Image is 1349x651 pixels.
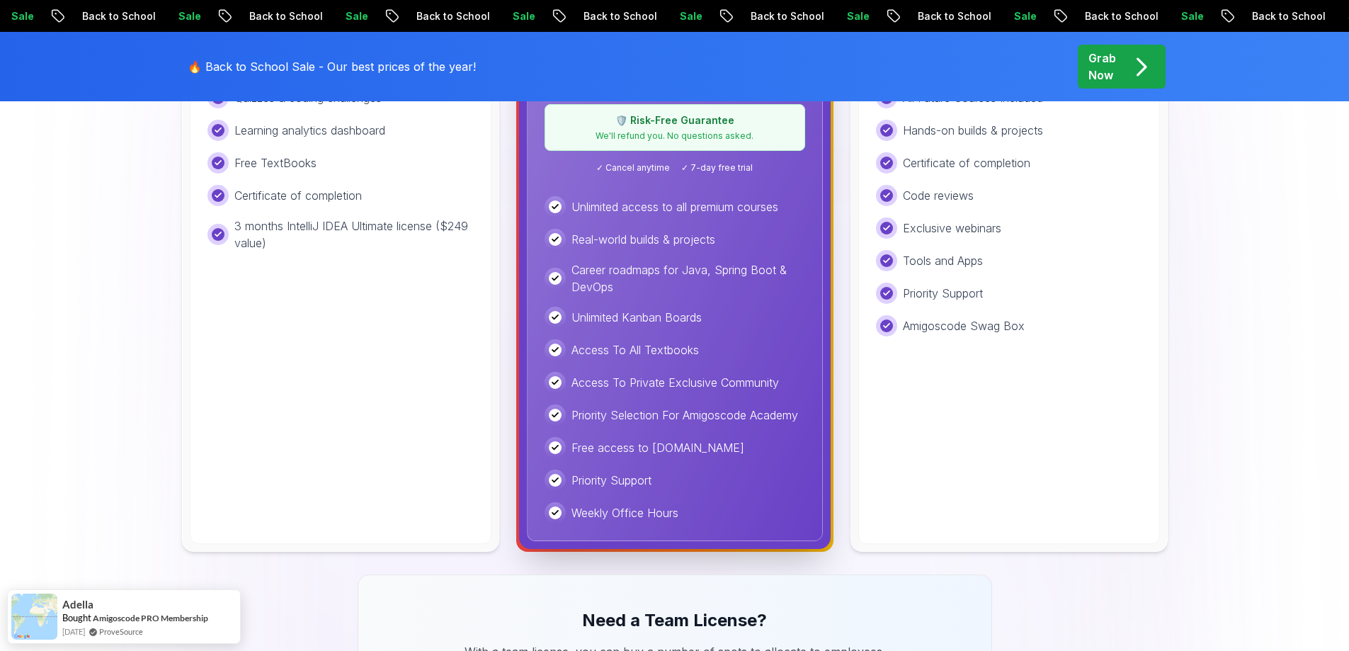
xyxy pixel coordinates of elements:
p: Back to School [357,9,453,23]
a: Amigoscode PRO Membership [93,612,208,624]
p: Priority Support [571,472,651,489]
p: Career roadmaps for Java, Spring Boot & DevOps [571,261,805,295]
p: Tools and Apps [903,252,983,269]
h3: Need a Team License? [392,609,957,632]
p: Back to School [1025,9,1122,23]
span: ✓ Cancel anytime [596,162,670,174]
p: Access To All Textbooks [571,341,699,358]
p: Free TextBooks [234,154,317,171]
p: 3 months IntelliJ IDEA Ultimate license ($249 value) [234,217,474,251]
p: Sale [787,9,833,23]
p: Free access to [DOMAIN_NAME] [571,439,744,456]
p: Hands-on builds & projects [903,122,1043,139]
span: [DATE] [62,625,85,638]
p: Sale [955,9,1000,23]
p: Back to School [524,9,620,23]
p: Back to School [190,9,286,23]
p: 🔥 Back to School Sale - Our best prices of the year! [188,58,476,75]
p: Certificate of completion [234,187,362,204]
p: Amigoscode Swag Box [903,317,1025,334]
p: Learning analytics dashboard [234,122,385,139]
p: Weekly Office Hours [571,504,678,521]
p: Access To Private Exclusive Community [571,374,779,391]
p: Priority Selection For Amigoscode Academy [571,407,798,424]
p: Sale [119,9,164,23]
p: Sale [1289,9,1334,23]
img: provesource social proof notification image [11,594,57,640]
span: ✓ 7-day free trial [681,162,753,174]
a: ProveSource [99,625,143,638]
p: Back to School [858,9,955,23]
p: Sale [620,9,666,23]
span: Adella [62,599,93,611]
p: Back to School [1193,9,1289,23]
p: 🛡️ Risk-Free Guarantee [554,113,796,128]
p: Priority Support [903,285,983,302]
p: Real-world builds & projects [571,231,715,248]
p: Unlimited access to all premium courses [571,198,778,215]
p: Grab Now [1088,50,1116,84]
span: Bought [62,612,91,623]
p: Sale [1122,9,1167,23]
p: Sale [286,9,331,23]
p: We'll refund you. No questions asked. [554,130,796,142]
p: Exclusive webinars [903,220,1001,237]
p: Sale [453,9,499,23]
p: Certificate of completion [903,154,1030,171]
p: Code reviews [903,187,974,204]
p: Back to School [23,9,119,23]
p: Back to School [691,9,787,23]
p: Unlimited Kanban Boards [571,309,702,326]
